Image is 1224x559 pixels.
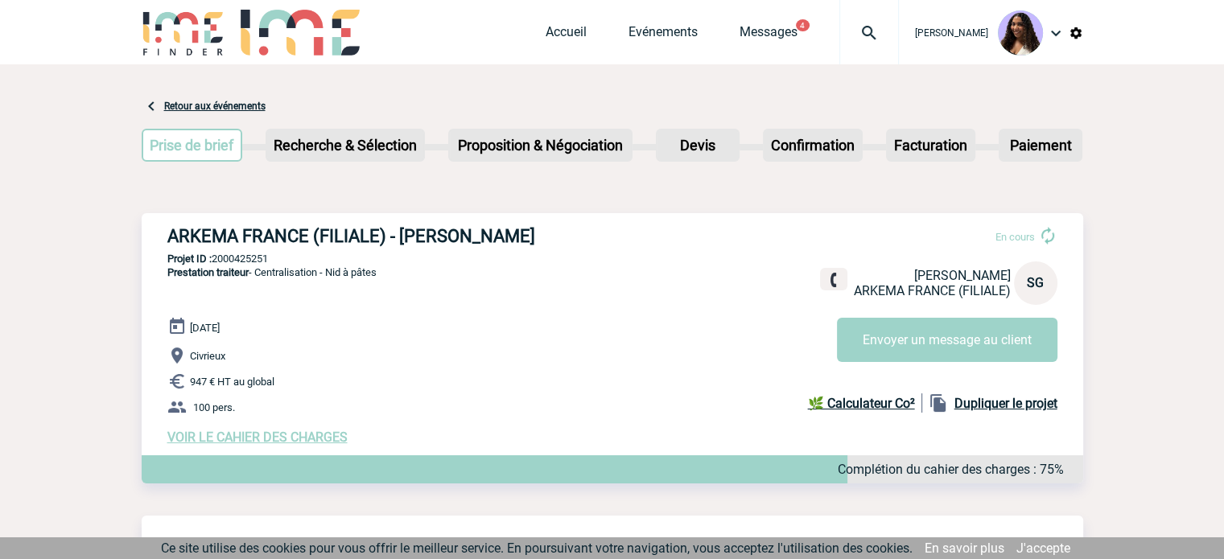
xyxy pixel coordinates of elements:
[854,283,1011,298] span: ARKEMA FRANCE (FILIALE)
[167,266,249,278] span: Prestation traiteur
[142,253,1083,265] p: 2000425251
[995,231,1035,243] span: En cours
[808,396,915,411] b: 🌿 Calculateur Co²
[998,10,1043,55] img: 131234-0.jpg
[143,130,241,160] p: Prise de brief
[161,541,913,556] span: Ce site utilise des cookies pour vous offrir le meilleur service. En poursuivant votre navigation...
[915,27,988,39] span: [PERSON_NAME]
[167,430,348,445] a: VOIR LE CAHIER DES CHARGES
[1000,130,1081,160] p: Paiement
[546,24,587,47] a: Accueil
[193,401,235,413] span: 100 pers.
[925,541,1004,556] a: En savoir plus
[1027,275,1044,290] span: SG
[826,273,841,287] img: fixe.png
[167,266,377,278] span: - Centralisation - Nid à pâtes
[167,253,212,265] b: Projet ID :
[808,393,922,413] a: 🌿 Calculateur Co²
[954,396,1057,411] b: Dupliquer le projet
[450,130,631,160] p: Proposition & Négociation
[190,350,225,362] span: Civrieux
[796,19,810,31] button: 4
[888,130,974,160] p: Facturation
[657,130,738,160] p: Devis
[190,322,220,334] span: [DATE]
[142,10,225,55] img: IME-Finder
[764,130,861,160] p: Confirmation
[740,24,797,47] a: Messages
[267,130,423,160] p: Recherche & Sélection
[167,226,650,246] h3: ARKEMA FRANCE (FILIALE) - [PERSON_NAME]
[837,318,1057,362] button: Envoyer un message au client
[628,24,698,47] a: Evénements
[1016,541,1070,556] a: J'accepte
[190,376,274,388] span: 947 € HT au global
[164,101,266,112] a: Retour aux événements
[929,393,948,413] img: file_copy-black-24dp.png
[914,268,1011,283] span: [PERSON_NAME]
